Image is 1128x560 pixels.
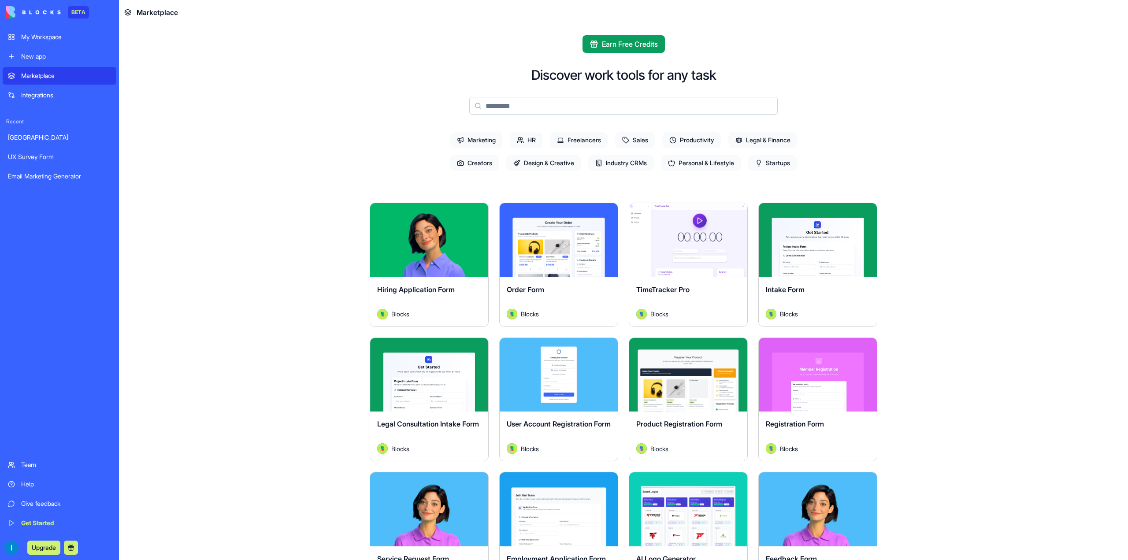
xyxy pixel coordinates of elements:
a: Intake FormAvatarBlocks [758,203,877,327]
span: Blocks [391,444,409,453]
a: Integrations [3,86,116,104]
span: Blocks [521,444,539,453]
span: Intake Form [766,285,805,294]
a: Order FormAvatarBlocks [499,203,618,327]
span: Earn Free Credits [602,39,658,49]
div: Team [21,460,111,469]
div: My Workspace [21,33,111,41]
div: Marketplace [21,71,111,80]
img: Avatar [766,443,776,454]
div: Help [21,480,111,489]
a: Email Marketing Generator [3,167,116,185]
a: BETA [6,6,89,19]
span: TimeTracker Pro [636,285,690,294]
span: HR [510,132,543,148]
a: Registration FormAvatarBlocks [758,337,877,462]
span: Recent [3,118,116,125]
div: Give feedback [21,499,111,508]
a: Get Started [3,514,116,532]
a: Legal Consultation Intake FormAvatarBlocks [370,337,489,462]
span: Marketplace [137,7,178,18]
img: Avatar [377,443,388,454]
span: Registration Form [766,419,824,428]
span: Legal & Finance [728,132,798,148]
a: Give feedback [3,495,116,512]
a: Team [3,456,116,474]
img: Avatar [636,309,647,319]
img: Avatar [507,309,517,319]
a: Hiring Application FormAvatarBlocks [370,203,489,327]
img: Avatar [636,443,647,454]
img: Avatar [766,309,776,319]
a: TimeTracker ProAvatarBlocks [629,203,748,327]
a: User Account Registration FormAvatarBlocks [499,337,618,462]
a: Help [3,475,116,493]
span: Blocks [780,309,798,319]
span: Industry CRMs [588,155,654,171]
span: Legal Consultation Intake Form [377,419,479,428]
span: Blocks [650,444,668,453]
img: Avatar [377,309,388,319]
span: Blocks [650,309,668,319]
span: Creators [450,155,499,171]
h2: Discover work tools for any task [531,67,716,83]
a: Marketplace [3,67,116,85]
div: Integrations [21,91,111,100]
div: New app [21,52,111,61]
div: BETA [68,6,89,19]
span: Sales [615,132,655,148]
img: ACg8ocKX1H1ETx1q3Fn9GVN6IWFIMG6pLKxXrbjenzKY4teM1WLJ4Q=s96-c [4,541,19,555]
div: [GEOGRAPHIC_DATA] [8,133,111,142]
div: Get Started [21,519,111,527]
span: Design & Creative [506,155,581,171]
button: Earn Free Credits [583,35,665,53]
a: Upgrade [27,543,60,552]
span: Blocks [780,444,798,453]
span: Blocks [391,309,409,319]
img: logo [6,6,61,19]
span: Product Registration Form [636,419,722,428]
span: Blocks [521,309,539,319]
a: Product Registration FormAvatarBlocks [629,337,748,462]
span: Freelancers [550,132,608,148]
a: My Workspace [3,28,116,46]
span: User Account Registration Form [507,419,611,428]
div: Email Marketing Generator [8,172,111,181]
div: UX Survey Form [8,152,111,161]
button: Upgrade [27,541,60,555]
img: Avatar [507,443,517,454]
span: Startups [748,155,797,171]
span: Productivity [662,132,721,148]
span: Order Form [507,285,544,294]
a: New app [3,48,116,65]
a: UX Survey Form [3,148,116,166]
a: [GEOGRAPHIC_DATA] [3,129,116,146]
span: Hiring Application Form [377,285,455,294]
span: Personal & Lifestyle [661,155,741,171]
span: Marketing [450,132,503,148]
